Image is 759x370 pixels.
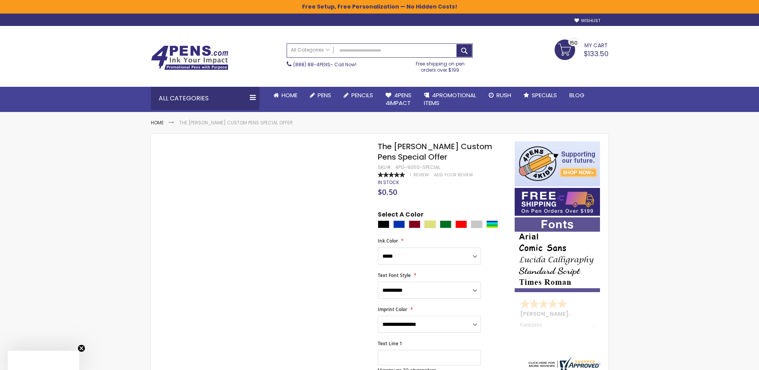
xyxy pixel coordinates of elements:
a: Add Your Review [434,172,473,178]
a: Home [267,87,304,104]
div: Availability [378,179,399,186]
span: Select A Color [378,210,424,221]
div: 4PG-9050-SPECIAL [395,164,440,170]
div: Silver [471,220,482,228]
span: - Call Now! [293,61,356,68]
a: Rush [482,87,517,104]
div: Fantastic [520,322,595,328]
span: $0.50 [378,187,397,197]
a: $133.50 150 [555,40,609,59]
a: 4Pens4impact [379,87,418,112]
div: Black [378,220,389,228]
a: Blog [563,87,591,104]
a: 1 Review [410,172,430,178]
span: Text Font Style [378,272,411,279]
span: $133.50 [584,49,609,59]
span: Ink Color [378,237,398,244]
img: font-personalization-examples [515,217,600,292]
span: Text Line 1 [378,340,402,347]
a: Pencils [337,87,379,104]
span: Home [282,91,297,99]
span: All Categories [291,47,330,53]
div: All Categories [151,87,259,110]
button: Close teaser [78,344,85,352]
span: 1 [410,172,411,178]
span: Review [413,172,429,178]
span: 4Pens 4impact [386,91,411,107]
a: All Categories [287,44,334,57]
img: 4Pens Custom Pens and Promotional Products [151,45,228,70]
div: Red [455,220,467,228]
li: The [PERSON_NAME] Custom Pens Special Offer [179,120,293,126]
span: Specials [532,91,557,99]
span: In stock [378,179,399,186]
div: 100% [378,172,405,177]
a: (888) 88-4PENS [293,61,330,68]
span: The [PERSON_NAME] Custom Pens Special Offer [378,141,492,162]
div: Burgundy [409,220,420,228]
span: Rush [496,91,511,99]
img: Free shipping on orders over $199 [515,188,600,216]
img: 4pens 4 kids [515,141,600,186]
div: Assorted [486,220,498,228]
span: Imprint Color [378,306,407,313]
span: Blog [569,91,584,99]
a: Pens [304,87,337,104]
a: Wishlist [574,18,600,24]
a: Specials [517,87,563,104]
span: Pencils [351,91,373,99]
span: 4PROMOTIONAL ITEMS [424,91,476,107]
div: Green [440,220,451,228]
div: Free shipping on pen orders over $199 [408,58,473,73]
div: Blue [393,220,405,228]
a: Home [151,119,164,126]
span: [PERSON_NAME] [520,310,571,318]
span: 150 [570,39,577,46]
a: 4PROMOTIONALITEMS [418,87,482,112]
span: Pens [318,91,331,99]
div: Close teaser [8,351,79,370]
strong: SKU [378,164,392,170]
div: Gold [424,220,436,228]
